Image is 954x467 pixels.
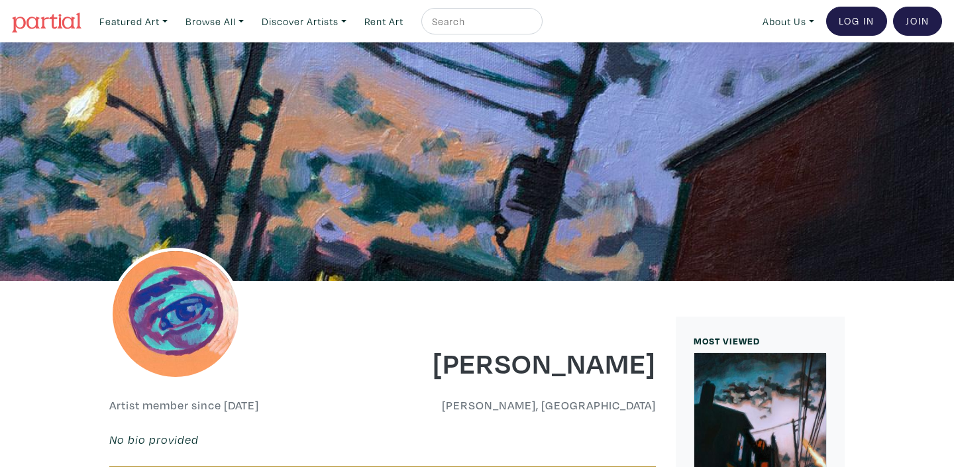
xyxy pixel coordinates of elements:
[393,344,657,380] h1: [PERSON_NAME]
[757,8,820,35] a: About Us
[93,8,174,35] a: Featured Art
[109,248,242,380] img: phpThumb.php
[393,398,657,413] h6: [PERSON_NAME], [GEOGRAPHIC_DATA]
[358,8,409,35] a: Rent Art
[109,398,259,413] h6: Artist member since [DATE]
[431,13,530,30] input: Search
[180,8,250,35] a: Browse All
[694,335,760,347] small: MOST VIEWED
[893,7,942,36] a: Join
[109,432,199,447] em: No bio provided
[826,7,887,36] a: Log In
[256,8,352,35] a: Discover Artists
